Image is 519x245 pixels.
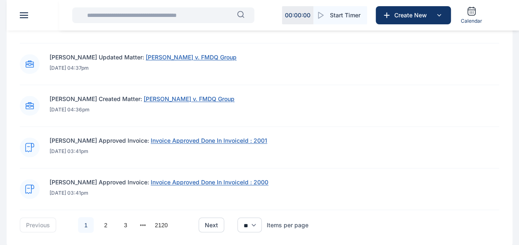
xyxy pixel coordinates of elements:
button: next page [140,219,146,231]
a: Calendar [457,3,486,28]
button: previous [20,217,56,232]
span: [PERSON_NAME] v. FMDQ Group [144,95,235,102]
p: [PERSON_NAME] Created Matter: [50,95,235,103]
span: Invoice Approved Done In InvoiceId : 2000 [151,179,268,186]
a: 3 [118,217,133,233]
span: [PERSON_NAME] v. FMDQ Group [146,54,237,61]
span: Invoice Approved Done In InvoiceId : 2001 [151,137,267,144]
a: Invoice Approved Done In InvoiceId : 2001 [149,137,267,144]
div: Items per page [267,221,308,229]
p: 00 : 00 : 00 [285,11,310,19]
li: 3 [117,217,134,233]
span: Start Timer [330,11,360,19]
p: [DATE] 04:37pm [50,65,237,71]
a: 1 [78,217,94,233]
span: Create New [391,11,434,19]
span: Calendar [461,18,482,24]
button: Start Timer [313,6,367,24]
a: 2120 [152,217,170,233]
p: [DATE] 03:41pm [50,148,267,155]
a: Invoice Approved Done In InvoiceId : 2000 [149,179,268,186]
a: 2 [98,217,114,233]
p: [PERSON_NAME] Updated Matter: [50,53,237,61]
p: [DATE] 04:36pm [50,106,235,113]
a: [PERSON_NAME] v. FMDQ Group [144,54,237,61]
p: [PERSON_NAME] Approved Invoice: [50,137,267,145]
li: 2 [97,217,114,233]
a: [PERSON_NAME] v. FMDQ Group [142,95,235,102]
li: 上一页 [63,219,74,231]
button: next [199,217,224,232]
p: [DATE] 03:41pm [50,190,268,196]
p: [PERSON_NAME] Approved Invoice: [50,178,268,186]
li: 下一页 [174,219,185,231]
button: Create New [376,6,451,24]
li: 向后 3 页 [137,219,149,231]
